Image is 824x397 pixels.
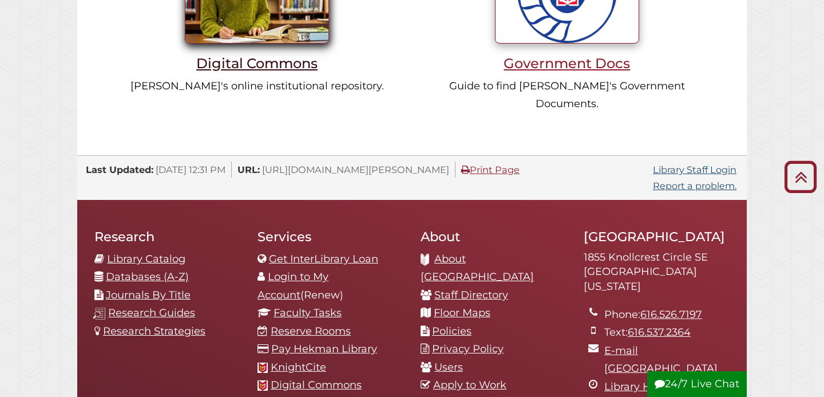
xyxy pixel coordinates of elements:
[257,363,268,373] img: Calvin favicon logo
[429,55,706,72] h3: Government Docs
[434,289,508,301] a: Staff Directory
[257,268,403,304] li: (Renew)
[434,361,463,374] a: Users
[107,253,185,265] a: Library Catalog
[584,250,730,294] address: 1855 Knollcrest Circle SE [GEOGRAPHIC_DATA][US_STATE]
[584,229,730,245] h2: [GEOGRAPHIC_DATA]
[106,270,189,283] a: Databases (A-Z)
[108,306,195,319] a: Research Guides
[156,164,225,175] span: [DATE] 12:31 PM
[257,229,403,245] h2: Services
[604,324,730,342] li: Text:
[432,343,504,355] a: Privacy Policy
[432,325,472,337] a: Policies
[628,326,691,339] a: 616.537.2364
[257,380,268,391] img: Calvin favicon logo
[604,344,718,375] a: E-mail [GEOGRAPHIC_DATA]
[461,164,520,175] a: Print Page
[103,325,205,337] a: Research Strategies
[604,380,674,393] a: Library Hours
[257,270,328,301] a: Login to My Account
[461,165,470,174] i: Print Page
[271,343,377,355] a: Pay Hekman Library
[94,229,240,245] h2: Research
[118,55,395,72] h3: Digital Commons
[421,229,566,245] h2: About
[434,306,490,319] a: Floor Maps
[106,289,191,301] a: Journals By Title
[86,164,153,175] span: Last Updated:
[93,308,105,320] img: research-guides-icon-white_37x37.png
[640,308,702,321] a: 616.526.7197
[653,180,736,191] a: Report a problem.
[271,379,362,391] a: Digital Commons
[237,164,260,175] span: URL:
[604,306,730,324] li: Phone:
[269,253,378,265] a: Get InterLibrary Loan
[780,167,821,186] a: Back to Top
[429,77,706,113] p: Guide to find [PERSON_NAME]'s Government Documents.
[118,77,395,96] p: [PERSON_NAME]'s online institutional repository.
[653,164,736,175] a: Library Staff Login
[262,164,449,175] span: [URL][DOMAIN_NAME][PERSON_NAME]
[271,361,326,374] a: KnightCite
[271,325,351,337] a: Reserve Rooms
[433,379,506,391] a: Apply to Work
[274,306,342,319] a: Faculty Tasks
